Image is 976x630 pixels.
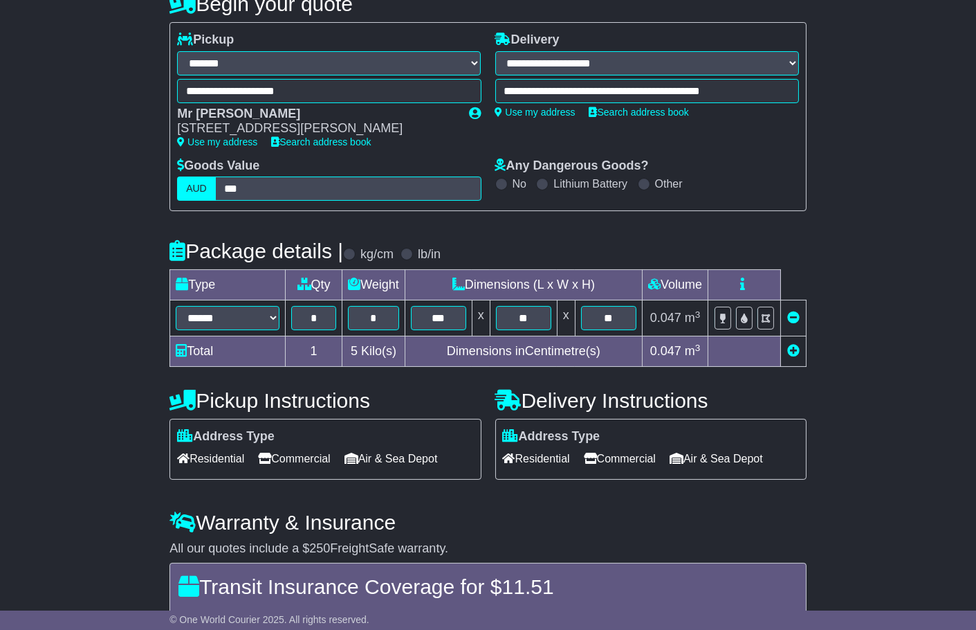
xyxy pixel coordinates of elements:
td: x [557,300,575,336]
span: 0.047 [650,344,681,358]
span: Commercial [584,448,656,469]
h4: Pickup Instructions [169,389,481,412]
td: Qty [286,270,342,300]
label: Address Type [503,429,600,444]
label: Any Dangerous Goods? [495,159,649,174]
label: Delivery [495,33,560,48]
td: Type [170,270,286,300]
td: Total [170,336,286,367]
span: 11.51 [502,575,554,598]
label: AUD [177,177,216,201]
span: 250 [309,541,330,555]
span: Air & Sea Depot [344,448,438,469]
a: Search address book [589,107,689,118]
td: x [472,300,490,336]
a: Add new item [787,344,800,358]
span: Commercial [258,448,330,469]
span: m [685,311,701,325]
sup: 3 [695,343,701,353]
div: All our quotes include a $ FreightSafe warranty. [169,541,807,557]
td: Dimensions in Centimetre(s) [405,336,642,367]
td: 1 [286,336,342,367]
span: Air & Sea Depot [670,448,763,469]
label: kg/cm [360,247,394,262]
label: Goods Value [177,159,259,174]
a: Search address book [271,136,371,147]
a: Remove this item [787,311,800,325]
label: Address Type [177,429,275,444]
a: Use my address [177,136,257,147]
h4: Transit Insurance Coverage for $ [178,575,798,598]
sup: 3 [695,309,701,320]
td: Volume [642,270,708,300]
label: Lithium Battery [553,177,627,190]
td: Weight [342,270,405,300]
span: 5 [351,344,358,358]
label: Pickup [177,33,234,48]
div: Mr [PERSON_NAME] [177,107,455,122]
label: Other [655,177,683,190]
h4: Warranty & Insurance [169,511,807,534]
span: Residential [177,448,244,469]
td: Kilo(s) [342,336,405,367]
span: Residential [503,448,570,469]
h4: Package details | [169,240,343,262]
span: m [685,344,701,358]
label: lb/in [418,247,441,262]
label: No [513,177,526,190]
span: © One World Courier 2025. All rights reserved. [169,614,369,625]
td: Dimensions (L x W x H) [405,270,642,300]
span: 0.047 [650,311,681,325]
div: [STREET_ADDRESS][PERSON_NAME] [177,121,455,136]
h4: Delivery Instructions [495,389,807,412]
a: Use my address [495,107,576,118]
